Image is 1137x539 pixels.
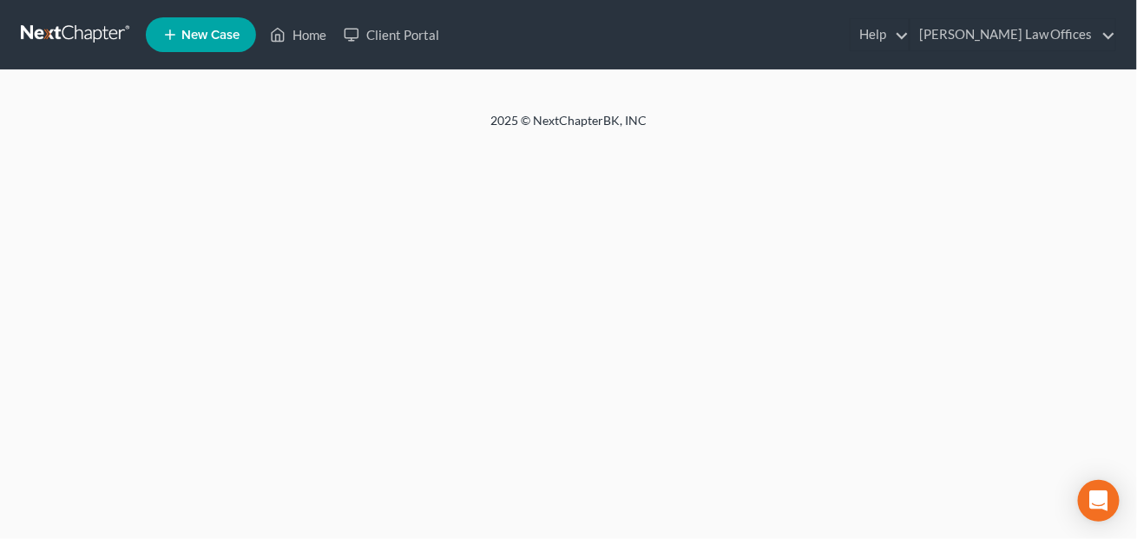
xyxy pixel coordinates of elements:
[851,19,909,50] a: Help
[146,17,256,52] new-legal-case-button: New Case
[74,112,1063,143] div: 2025 © NextChapterBK, INC
[335,19,448,50] a: Client Portal
[261,19,335,50] a: Home
[1078,480,1120,522] div: Open Intercom Messenger
[910,19,1115,50] a: [PERSON_NAME] Law Offices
